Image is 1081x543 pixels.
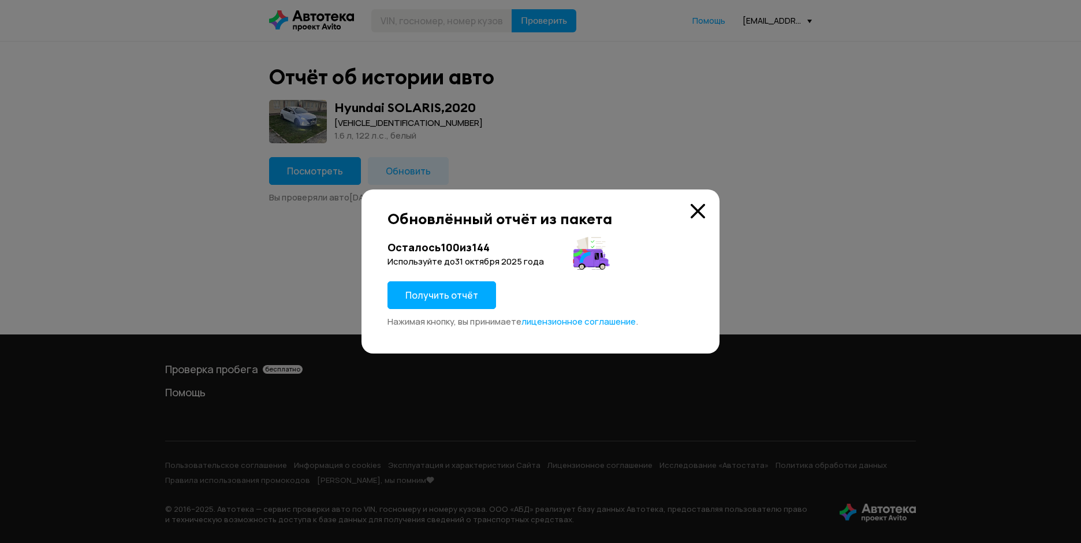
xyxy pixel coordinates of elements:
[521,315,636,328] span: лицензионное соглашение
[521,316,636,328] a: лицензионное соглашение
[405,289,478,302] span: Получить отчёт
[387,256,694,267] div: Используйте до 31 октября 2025 года
[387,281,496,309] button: Получить отчёт
[387,240,694,255] div: Осталось 100 из 144
[387,315,638,328] span: Нажимая кнопку, вы принимаете .
[387,210,694,228] div: Обновлённый отчёт из пакета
